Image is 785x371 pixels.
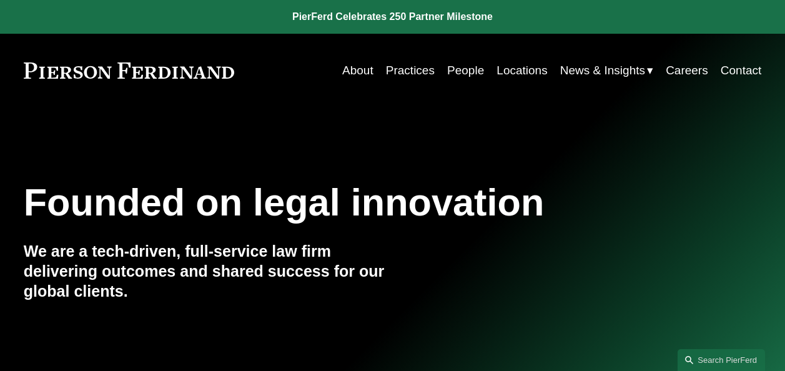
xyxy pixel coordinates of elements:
span: News & Insights [560,60,645,81]
h1: Founded on legal innovation [24,181,639,224]
a: About [342,59,373,82]
a: Contact [721,59,761,82]
a: folder dropdown [560,59,653,82]
a: Careers [666,59,708,82]
a: Practices [386,59,435,82]
a: People [447,59,484,82]
a: Locations [496,59,547,82]
a: Search this site [678,349,765,371]
h4: We are a tech-driven, full-service law firm delivering outcomes and shared success for our global... [24,242,393,301]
